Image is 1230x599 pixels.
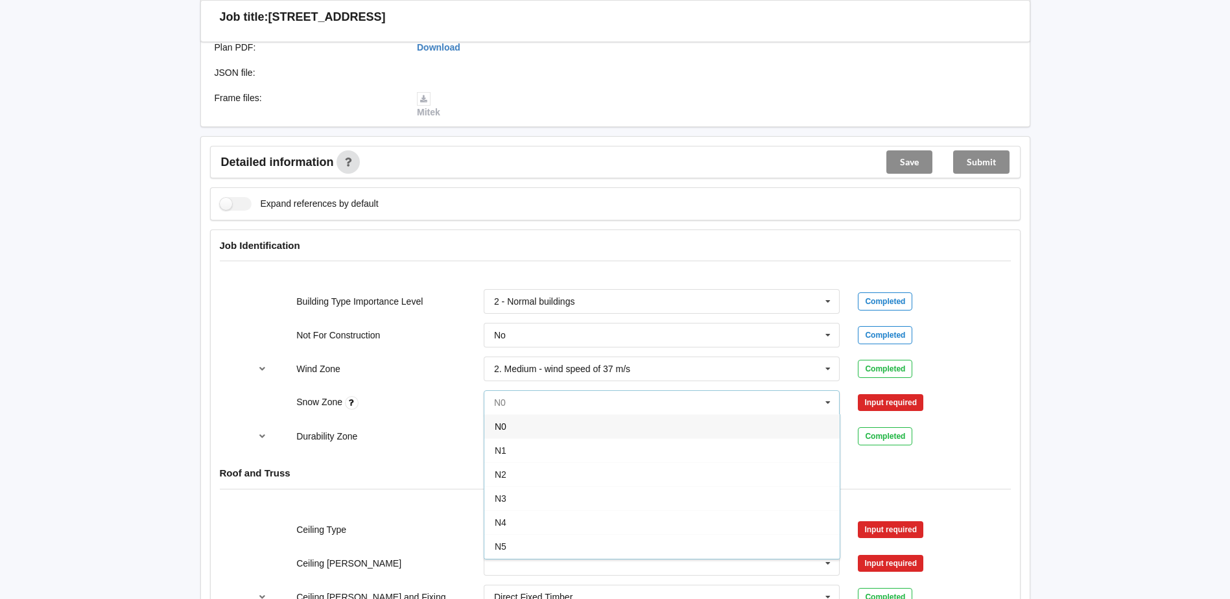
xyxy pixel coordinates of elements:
label: Ceiling Type [296,524,346,535]
span: N3 [495,493,506,504]
div: Completed [858,292,912,311]
label: Building Type Importance Level [296,296,423,307]
label: Expand references by default [220,197,379,211]
h3: Job title: [220,10,268,25]
h4: Job Identification [220,239,1011,252]
label: Ceiling [PERSON_NAME] [296,558,401,569]
div: No [494,331,506,340]
h3: [STREET_ADDRESS] [268,10,386,25]
label: Not For Construction [296,330,380,340]
span: N4 [495,517,506,528]
label: Durability Zone [296,431,357,441]
span: N0 [495,421,506,432]
span: N1 [495,445,506,456]
span: N2 [495,469,506,480]
div: Completed [858,326,912,344]
div: 2. Medium - wind speed of 37 m/s [494,364,630,373]
div: Frame files : [206,91,408,119]
div: 2 - Normal buildings [494,297,575,306]
div: JSON file : [206,66,408,79]
span: Detailed information [221,156,334,168]
h4: Roof and Truss [220,467,1011,479]
div: Plan PDF : [206,41,408,54]
a: Mitek [417,93,440,117]
div: Input required [858,555,923,572]
label: Wind Zone [296,364,340,374]
label: Snow Zone [296,397,345,407]
div: Completed [858,360,912,378]
div: Input required [858,394,923,411]
div: Completed [858,427,912,445]
button: reference-toggle [250,357,275,381]
div: Input required [858,521,923,538]
button: reference-toggle [250,425,275,448]
a: Download [417,42,460,53]
span: N5 [495,541,506,552]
